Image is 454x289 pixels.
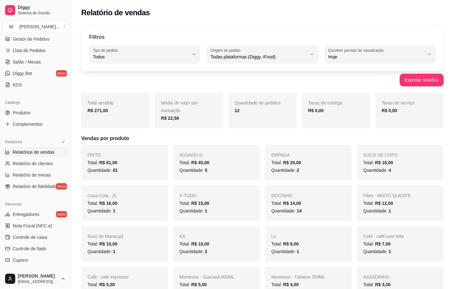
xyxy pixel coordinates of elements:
[13,110,30,116] span: Produtos
[363,282,391,287] span: Total:
[179,241,209,246] span: Total:
[3,97,68,108] div: Catálogo
[235,108,240,113] strong: 12
[93,54,189,60] span: Todos
[382,100,415,105] span: Taxas de serviço
[271,152,290,158] span: EMPADA
[3,119,68,129] a: Complementos
[179,168,207,173] span: Quantidade:
[389,168,391,173] span: 4
[3,271,68,286] button: [PERSON_NAME][EMAIL_ADDRESS][DOMAIN_NAME]
[3,147,68,157] a: Relatórios de vendas
[179,160,209,165] span: Total:
[3,199,68,209] div: Gerenciar
[88,249,115,254] span: Quantidade:
[297,168,299,173] span: 2
[13,183,57,190] span: Relatório de fidelidade
[271,208,302,213] span: Quantidade:
[3,232,68,242] a: Controle de caixa
[13,70,32,77] span: Diggy Bot
[207,45,318,63] button: Origem do pedidoTodas plataformas (Diggy, iFood)
[271,168,299,173] span: Quantidade:
[3,68,68,78] a: Diggy Botnovo
[363,274,389,279] span: ASSADINHO
[328,54,425,60] span: Hoje
[389,249,391,254] span: 1
[161,100,198,113] span: Média de valor por transação
[179,274,235,279] span: Momesso - Guaraná 600ML
[93,48,120,53] label: Tipo do pedido
[88,108,108,113] strong: R$ 271,00
[191,282,207,287] span: R$ 5,00
[88,152,101,158] span: FRITO
[13,223,52,229] span: Nota Fiscal (NFC-e)
[283,201,301,206] span: R$ 14,00
[271,160,301,165] span: Total:
[375,201,393,206] span: R$ 12,00
[179,208,207,213] span: Quantidade:
[283,241,299,246] span: R$ 8,00
[88,208,115,213] span: Quantidade:
[308,100,342,105] span: Taxas de entrega
[8,24,14,30] span: M
[328,48,386,53] label: Escolher período de visualização
[3,45,68,56] a: Lista de Pedidos
[179,282,207,287] span: Total:
[363,168,391,173] span: Quantidade:
[179,249,207,254] span: Quantidade:
[3,108,68,118] a: Produtos
[363,201,393,206] span: Total:
[3,209,68,219] a: Entregadoresnovo
[13,160,53,167] span: Relatório de clientes
[363,208,391,213] span: Quantidade:
[389,208,391,213] span: 1
[13,245,47,252] span: Controle de fiado
[88,168,118,173] span: Quantidade:
[89,45,200,63] button: Tipo do pedidoTodos
[211,48,243,53] label: Origem do pedido
[375,282,391,287] span: R$ 3,00
[88,234,123,239] span: Suco de Maracujá
[271,193,292,198] span: DOCINHO
[99,241,117,246] span: R$ 10,00
[13,59,41,65] span: Salão / Mesas
[13,149,55,155] span: Relatórios de vendas
[271,201,301,206] span: Total:
[18,273,58,279] span: [PERSON_NAME]
[88,160,117,165] span: Total:
[13,234,47,240] span: Controle de caixa
[363,152,398,158] span: SUCO DE COPO
[18,279,58,284] span: [EMAIL_ADDRESS][DOMAIN_NAME]
[375,241,391,246] span: R$ 7,00
[81,8,150,18] h2: Relatório de vendas
[271,282,299,287] span: Total:
[13,47,46,54] span: Lista de Pedidos
[205,208,207,213] span: 1
[297,249,299,254] span: 1
[375,160,393,165] span: R$ 16,00
[235,100,281,105] span: Quantidade de pedidos
[13,268,29,275] span: Clientes
[88,274,128,279] span: Café - cafe expresso
[3,34,68,44] a: Gestor de Pedidos
[99,282,115,287] span: R$ 5,00
[99,201,117,206] span: R$ 16,00
[283,160,301,165] span: R$ 20,00
[5,139,22,144] span: Relatórios
[179,201,209,206] span: Total:
[363,193,411,198] span: Pães - MISTO QUENTE
[3,158,68,169] a: Relatório de clientes
[161,116,179,121] strong: R$ 22,58
[3,170,68,180] a: Relatório de mesas
[363,234,404,239] span: Café - café com leite
[13,82,22,88] span: KDS
[271,274,325,279] span: Momesso - Tubaina 350ML
[283,282,299,287] span: R$ 4,00
[89,33,105,41] p: Filtros
[3,266,68,277] a: Clientes
[13,36,49,42] span: Gestor de Pedidos
[3,57,68,67] a: Salão / Mesas
[3,80,68,90] a: KDS
[3,20,68,33] button: Select a team
[13,172,51,178] span: Relatório de mesas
